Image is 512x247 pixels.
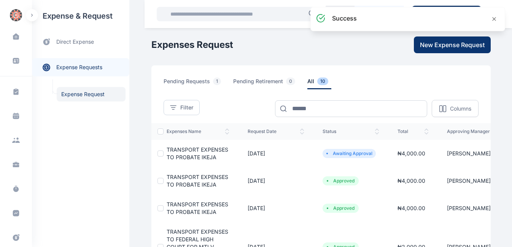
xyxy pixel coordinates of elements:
[317,78,328,85] span: 10
[432,100,479,117] button: Columns
[248,128,304,135] span: request date
[239,195,313,222] td: [DATE]
[438,140,507,167] td: [PERSON_NAME]
[167,146,228,160] a: TRANSPORT EXPENSES TO PROBATE IKEJA
[326,150,373,157] li: Awaiting Approval
[32,58,129,76] a: expense requests
[164,78,233,89] a: pending requests1
[180,104,193,111] span: Filter
[307,78,340,89] a: all10
[56,38,94,46] span: direct expense
[398,150,425,157] span: ₦ 4,000.00
[420,40,485,49] span: New Expense Request
[213,78,221,85] span: 1
[307,78,331,89] span: all
[164,100,200,115] button: Filter
[233,78,298,89] span: pending retirement
[450,105,471,112] p: Columns
[398,177,425,184] span: ₦ 4,000.00
[239,167,313,195] td: [DATE]
[167,201,228,215] a: TRANSPORT EXPENSES TO PROBATE IKEJA
[438,195,507,222] td: [PERSON_NAME]
[57,87,126,101] a: Expense Request
[326,205,356,211] li: Approved
[447,128,498,135] span: approving manager
[32,52,129,76] div: expense requests
[438,167,507,195] td: [PERSON_NAME]
[332,14,357,23] h3: success
[398,205,425,211] span: ₦ 4,000.00
[233,78,307,89] a: pending retirement0
[167,174,228,188] a: TRANSPORT EXPENSES TO PROBATE IKEJA
[326,178,356,184] li: Approved
[151,39,233,51] h1: Expenses Request
[164,78,224,89] span: pending requests
[398,128,429,135] span: total
[323,128,379,135] span: status
[32,32,129,52] a: direct expense
[167,128,229,135] span: expenses Name
[239,140,313,167] td: [DATE]
[286,78,295,85] span: 0
[414,36,491,53] button: New Expense Request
